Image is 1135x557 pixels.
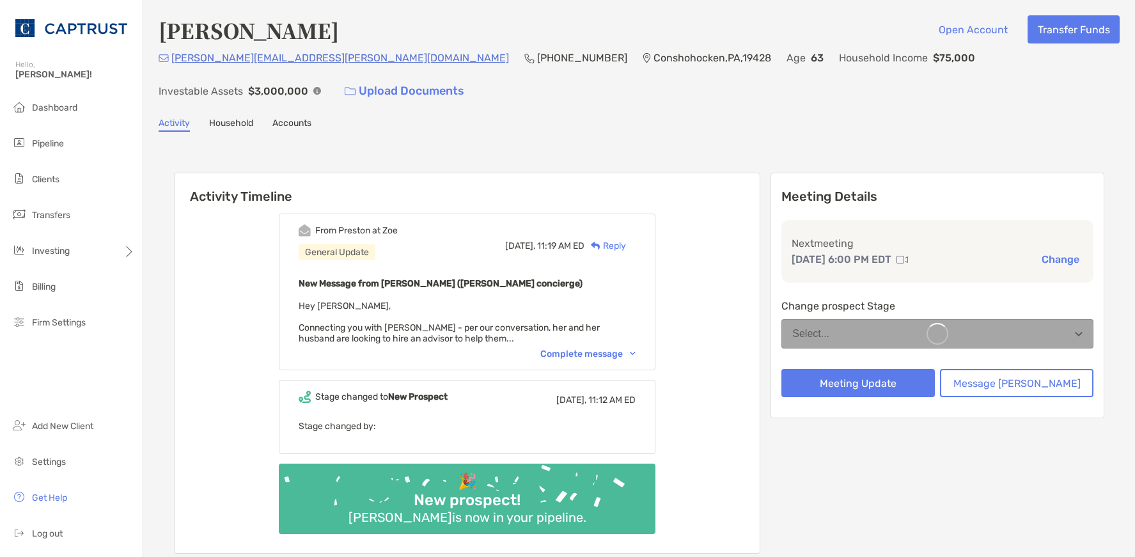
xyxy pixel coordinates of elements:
p: $3,000,000 [248,83,308,99]
p: Investable Assets [159,83,243,99]
span: Clients [32,174,59,185]
h6: Activity Timeline [175,173,760,204]
a: Upload Documents [336,77,473,105]
p: Conshohocken , PA , 19428 [654,50,771,66]
p: $75,000 [933,50,975,66]
p: Age [787,50,806,66]
p: [PHONE_NUMBER] [537,50,627,66]
a: Household [209,118,253,132]
p: [PERSON_NAME][EMAIL_ADDRESS][PERSON_NAME][DOMAIN_NAME] [171,50,509,66]
p: [DATE] 6:00 PM EDT [792,251,891,267]
img: Event icon [299,391,311,403]
div: New prospect! [409,491,526,510]
span: Add New Client [32,421,93,432]
div: [PERSON_NAME] is now in your pipeline. [343,510,591,525]
img: Confetti [279,464,655,523]
button: Message [PERSON_NAME] [940,369,1093,397]
img: Phone Icon [524,53,535,63]
span: [DATE], [505,240,535,251]
a: Accounts [272,118,311,132]
img: Email Icon [159,54,169,62]
span: Pipeline [32,138,64,149]
span: Billing [32,281,56,292]
span: Get Help [32,492,67,503]
p: Change prospect Stage [781,298,1093,314]
b: New Prospect [388,391,448,402]
img: dashboard icon [12,99,27,114]
img: Event icon [299,224,311,237]
p: Household Income [839,50,928,66]
span: Investing [32,246,70,256]
span: Settings [32,457,66,467]
img: Chevron icon [630,352,636,356]
b: New Message from [PERSON_NAME] ([PERSON_NAME] concierge) [299,278,583,289]
span: Transfers [32,210,70,221]
div: Reply [584,239,626,253]
p: Stage changed by: [299,418,636,434]
div: General Update [299,244,375,260]
img: Info Icon [313,87,321,95]
a: Activity [159,118,190,132]
img: settings icon [12,453,27,469]
span: [DATE], [556,395,586,405]
img: logout icon [12,525,27,540]
img: CAPTRUST Logo [15,5,127,51]
img: investing icon [12,242,27,258]
button: Transfer Funds [1028,15,1120,43]
h4: [PERSON_NAME] [159,15,339,45]
img: Location Icon [643,53,651,63]
span: Log out [32,528,63,539]
span: [PERSON_NAME]! [15,69,135,80]
span: Dashboard [32,102,77,113]
img: get-help icon [12,489,27,505]
div: 🎉 [453,473,482,491]
button: Meeting Update [781,369,935,397]
img: Reply icon [591,242,600,250]
span: Firm Settings [32,317,86,328]
button: Change [1038,253,1083,266]
img: pipeline icon [12,135,27,150]
p: Next meeting [792,235,1083,251]
button: Open Account [928,15,1017,43]
img: billing icon [12,278,27,294]
img: firm-settings icon [12,314,27,329]
p: 63 [811,50,824,66]
img: clients icon [12,171,27,186]
span: 11:19 AM ED [537,240,584,251]
div: Stage changed to [315,391,448,402]
img: button icon [345,87,356,96]
img: transfers icon [12,207,27,222]
span: Hey [PERSON_NAME], Connecting you with [PERSON_NAME] - per our conversation, her and her husband ... [299,301,600,344]
div: Complete message [540,349,636,359]
p: Meeting Details [781,189,1093,205]
div: From Preston at Zoe [315,225,398,236]
img: communication type [896,255,908,265]
span: 11:12 AM ED [588,395,636,405]
img: add_new_client icon [12,418,27,433]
